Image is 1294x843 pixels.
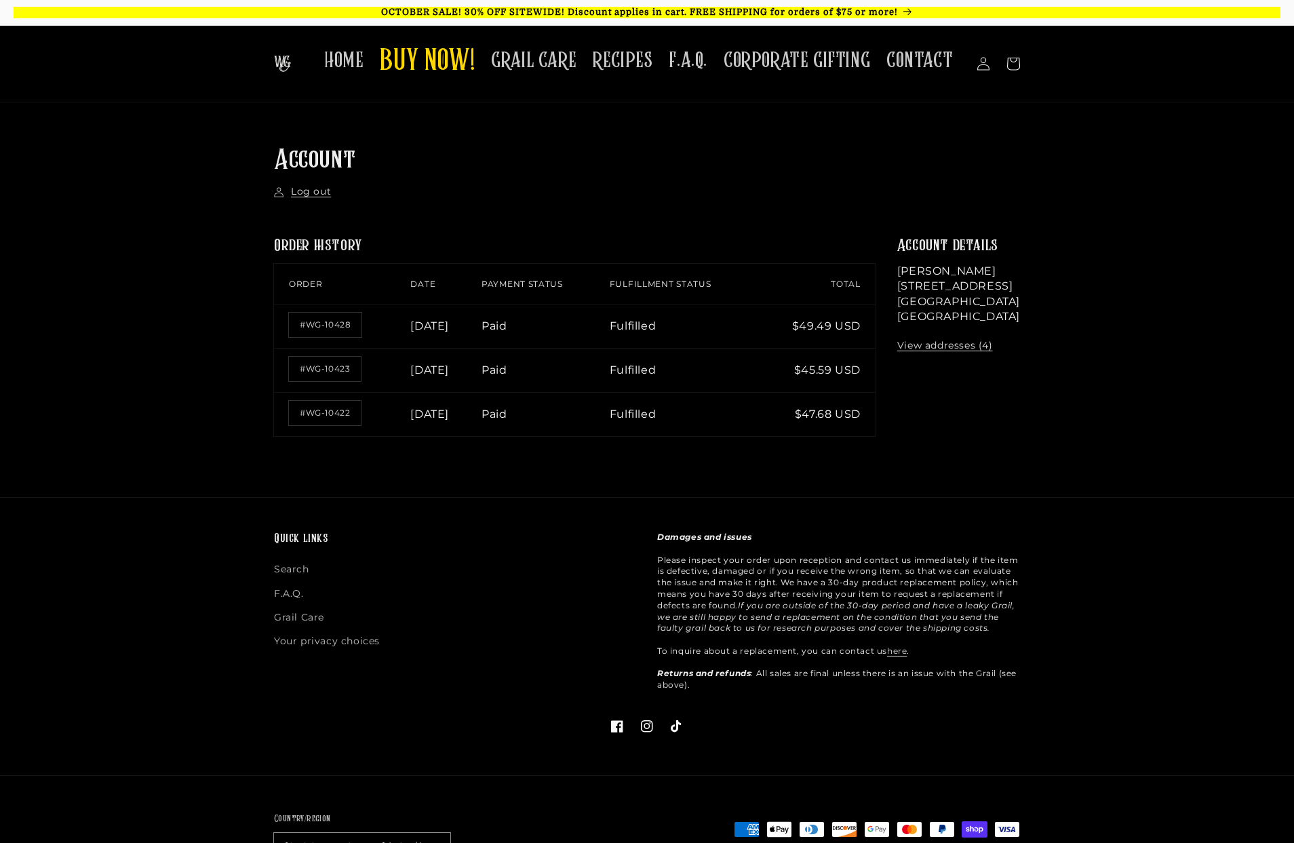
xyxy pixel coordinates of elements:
h2: Account details [897,236,1020,257]
th: Total [764,264,876,305]
a: Order number #WG-10423 [289,357,361,381]
strong: Returns and refunds [657,668,751,678]
td: $47.68 USD [764,392,876,436]
a: Log out [274,185,331,199]
td: Paid [482,348,610,392]
p: OCTOBER SALE! 30% OFF SITEWIDE! Discount applies in cart. FREE SHIPPING for orders of $75 or more! [14,7,1280,18]
td: Paid [482,305,610,349]
p: [PERSON_NAME] [STREET_ADDRESS] [GEOGRAPHIC_DATA] [GEOGRAPHIC_DATA] [897,264,1020,325]
td: $45.59 USD [764,348,876,392]
td: $49.49 USD [764,305,876,349]
a: F.A.Q. [661,39,715,82]
time: [DATE] [410,319,449,332]
td: Fulfilled [610,305,764,349]
a: Order number #WG-10422 [289,401,361,425]
h2: Country/region [274,812,450,826]
span: HOME [324,47,364,74]
em: If you are outside of the 30-day period and have a leaky Grail, we are still happy to send a repl... [657,600,1015,633]
h2: Order history [274,236,876,257]
a: RECIPES [585,39,661,82]
a: View addresses (4) [897,339,993,353]
a: F.A.Q. [274,582,304,606]
span: CORPORATE GIFTING [724,47,870,74]
a: GRAIL CARE [483,39,585,82]
h1: Account [274,143,1020,178]
td: Fulfilled [610,392,764,436]
h2: Quick links [274,532,637,547]
th: Fulfillment status [610,264,764,305]
span: GRAIL CARE [491,47,576,74]
th: Payment status [482,264,610,305]
time: [DATE] [410,408,449,420]
a: Order number #WG-10428 [289,313,361,337]
th: Date [410,264,482,305]
p: Please inspect your order upon reception and contact us immediately if the item is defective, dam... [657,532,1020,691]
span: RECIPES [593,47,652,74]
time: [DATE] [410,364,449,376]
a: Grail Care [274,606,324,629]
a: CONTACT [878,39,961,82]
a: CORPORATE GIFTING [715,39,878,82]
td: Fulfilled [610,348,764,392]
strong: Damages and issues [657,532,752,542]
a: HOME [316,39,372,82]
a: here [887,646,907,656]
th: Order [274,264,410,305]
a: Search [274,561,309,581]
td: Paid [482,392,610,436]
a: BUY NOW! [372,35,483,89]
span: F.A.Q. [669,47,707,74]
a: Your privacy choices [274,629,380,653]
span: CONTACT [886,47,953,74]
span: BUY NOW! [380,43,475,81]
img: The Whiskey Grail [274,56,291,72]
